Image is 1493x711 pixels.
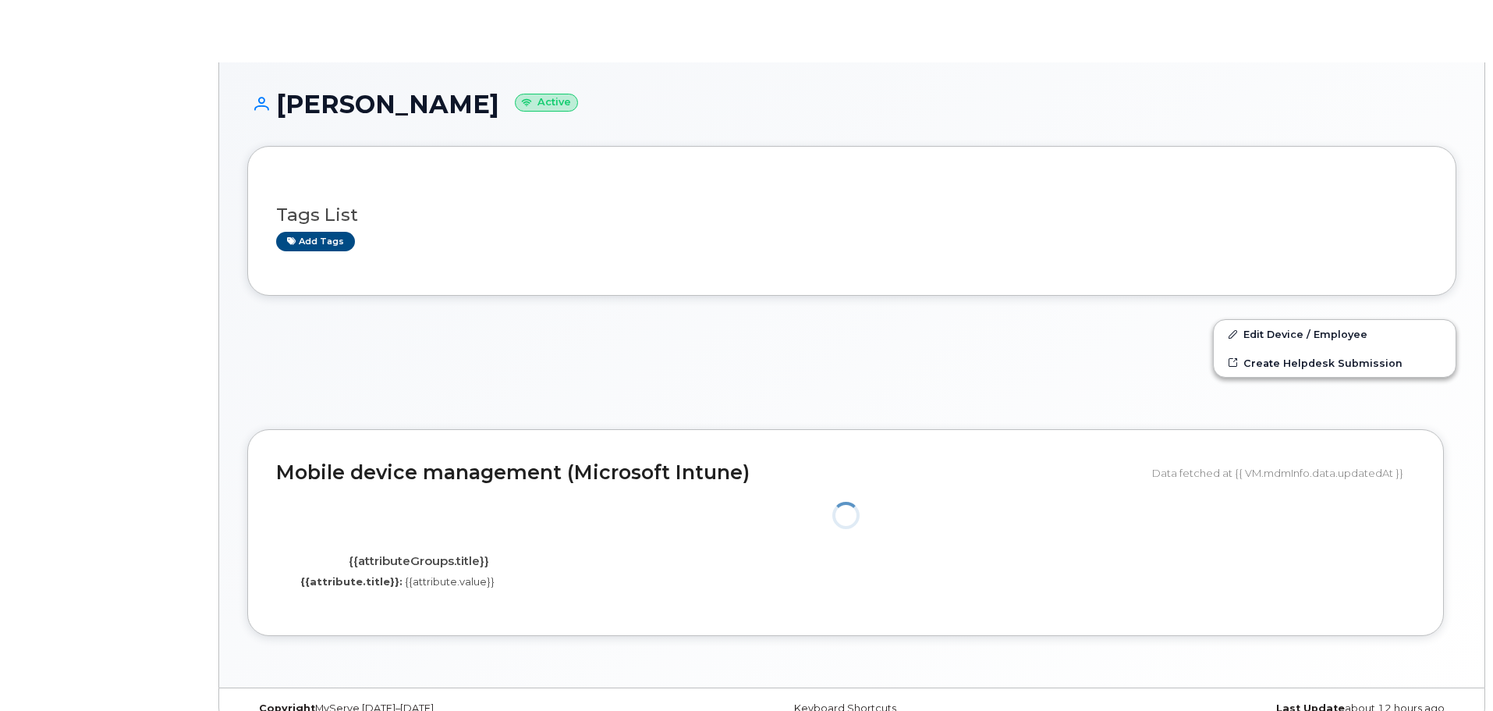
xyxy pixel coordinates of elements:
small: Active [515,94,578,112]
h3: Tags List [276,205,1427,225]
a: Add tags [276,232,355,251]
label: {{attribute.title}}: [300,574,403,589]
h4: {{attributeGroups.title}} [288,555,549,568]
h1: [PERSON_NAME] [247,91,1456,118]
h2: Mobile device management (Microsoft Intune) [276,462,1140,484]
a: Edit Device / Employee [1214,320,1456,348]
div: Data fetched at {{ VM.mdmInfo.data.updatedAt }} [1152,458,1415,488]
span: {{attribute.value}} [405,575,495,588]
a: Create Helpdesk Submission [1214,349,1456,377]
